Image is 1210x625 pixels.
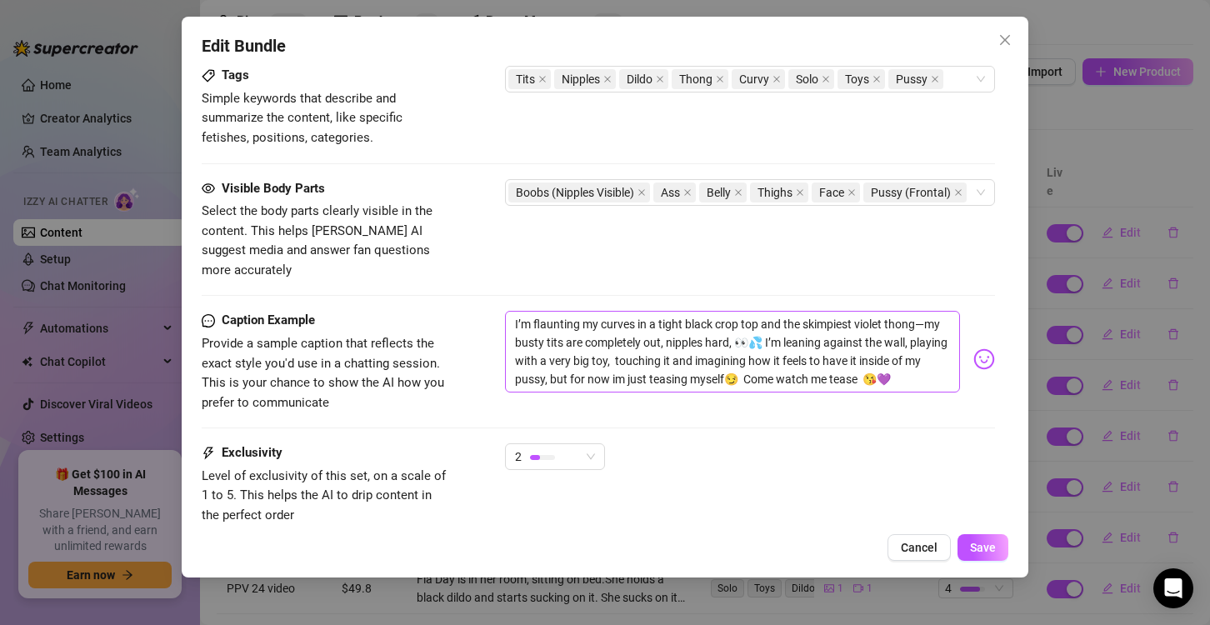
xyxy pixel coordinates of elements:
span: Tits [508,69,551,89]
span: Edit Bundle [202,33,286,59]
span: Nipples [554,69,616,89]
span: Ass [653,182,696,202]
span: Ass [661,183,680,202]
span: Toys [837,69,885,89]
span: Curvy [732,69,785,89]
span: close [734,188,742,197]
span: Dildo [627,70,652,88]
span: close [656,75,664,83]
span: Pussy (Frontal) [871,183,951,202]
button: Save [957,534,1008,561]
span: close [822,75,830,83]
span: Pussy [896,70,927,88]
span: close [772,75,781,83]
strong: Caption Example [222,312,315,327]
span: close [637,188,646,197]
span: Solo [796,70,818,88]
button: Cancel [887,534,951,561]
span: Thong [672,69,728,89]
span: Thighs [750,182,808,202]
span: Pussy [888,69,943,89]
span: close [603,75,612,83]
span: Face [819,183,844,202]
span: close [872,75,881,83]
span: Dildo [619,69,668,89]
img: svg%3e [973,348,995,370]
strong: Visible Body Parts [222,181,325,196]
strong: Exclusivity [222,445,282,460]
span: Select the body parts clearly visible in the content. This helps [PERSON_NAME] AI suggest media a... [202,203,432,277]
span: Simple keywords that describe and summarize the content, like specific fetishes, positions, categ... [202,91,402,145]
strong: Tags [222,67,249,82]
span: Curvy [739,70,769,88]
span: Belly [707,183,731,202]
span: Level of exclusivity of this set, on a scale of 1 to 5. This helps the AI to drip content in the ... [202,468,446,522]
span: Save [970,541,996,554]
span: close [931,75,939,83]
span: Pussy (Frontal) [863,182,967,202]
span: Toys [845,70,869,88]
span: tag [202,69,215,82]
span: Thong [679,70,712,88]
div: Open Intercom Messenger [1153,568,1193,608]
span: eye [202,182,215,195]
span: close [847,188,856,197]
span: message [202,311,215,331]
span: Nipples [562,70,600,88]
span: Tits [516,70,535,88]
span: close [796,188,804,197]
span: Thighs [757,183,792,202]
span: close [998,33,1012,47]
span: close [954,188,962,197]
span: close [716,75,724,83]
span: Close [992,33,1018,47]
span: Belly [699,182,747,202]
span: 2 [515,444,522,469]
span: Face [812,182,860,202]
span: Cancel [901,541,937,554]
span: Solo [788,69,834,89]
textarea: I’m flaunting my curves in a tight black crop top and the skimpiest violet thong—my busty tits ar... [505,311,960,392]
span: Boobs (Nipples Visible) [508,182,650,202]
button: Close [992,27,1018,53]
span: close [538,75,547,83]
span: close [683,188,692,197]
span: Boobs (Nipples Visible) [516,183,634,202]
span: Provide a sample caption that reflects the exact style you'd use in a chatting session. This is y... [202,336,444,410]
span: thunderbolt [202,443,215,463]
